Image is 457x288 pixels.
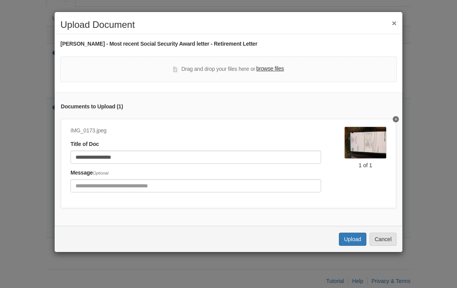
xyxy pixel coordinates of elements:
button: Upload [339,233,366,246]
input: Include any comments on this document [70,179,321,192]
label: browse files [256,65,284,73]
div: Drag and drop your files here or [173,65,284,74]
div: [PERSON_NAME] - Most recent Social Security Award letter - Retirement Letter [60,40,397,48]
h2: Upload Document [60,20,397,30]
button: Delete Retirement Letter [393,116,399,122]
div: 1 of 1 [344,161,387,169]
img: IMG_0173.jpeg [344,127,387,158]
div: Documents to Upload ( 1 ) [61,103,396,111]
button: × [392,19,397,27]
label: Message [70,169,108,177]
span: Optional [93,171,108,175]
button: Cancel [369,233,397,246]
input: Document Title [70,151,321,164]
label: Title of Doc [70,140,99,149]
div: IMG_0173.jpeg [70,127,321,135]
